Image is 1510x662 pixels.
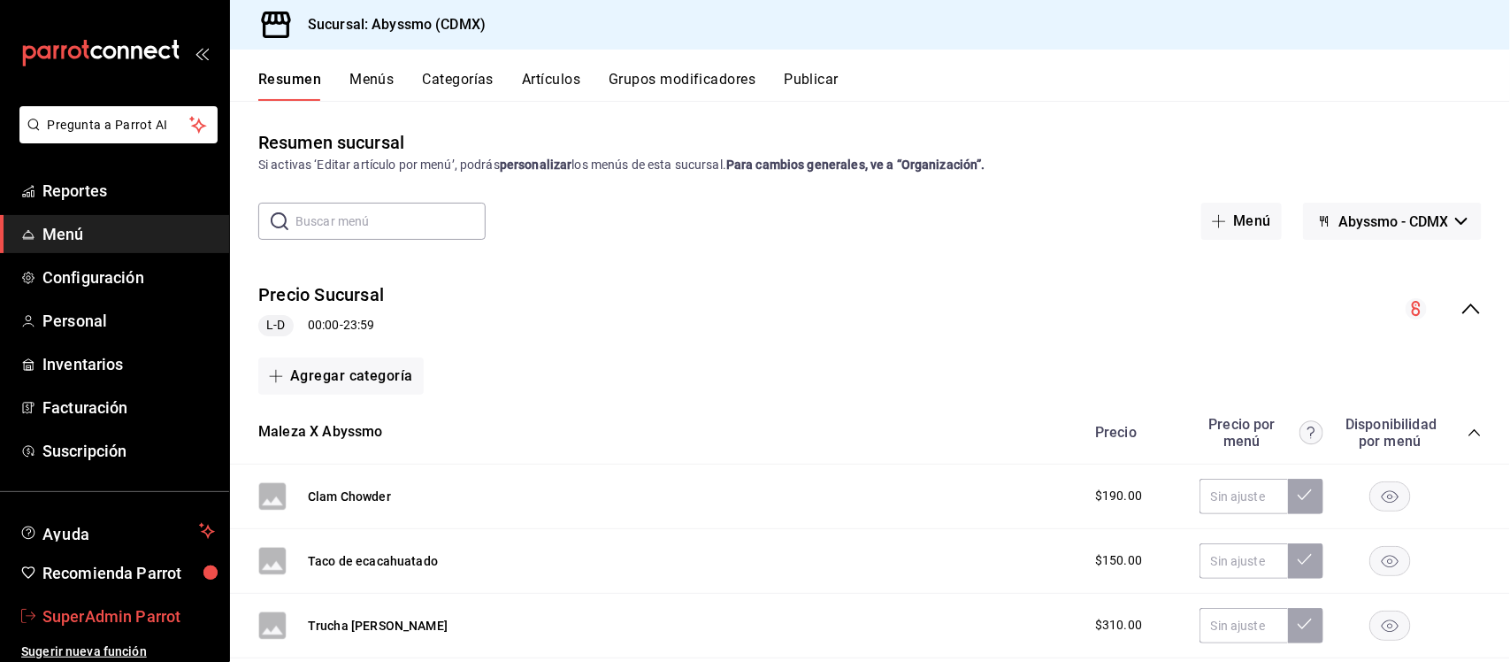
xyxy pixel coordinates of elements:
[1200,608,1288,643] input: Sin ajuste
[1095,487,1142,505] span: $190.00
[48,116,190,135] span: Pregunta a Parrot AI
[42,396,215,420] span: Facturación
[500,158,572,172] strong: personalizar
[349,71,394,101] button: Menús
[308,617,448,635] button: Trucha [PERSON_NAME]
[308,488,391,505] button: Clam Chowder
[308,552,438,570] button: Taco de ecacahuatado
[42,352,215,376] span: Inventarios
[1303,203,1482,240] button: Abyssmo - CDMX
[42,439,215,463] span: Suscripción
[42,179,215,203] span: Reportes
[522,71,580,101] button: Artículos
[1468,426,1482,440] button: collapse-category-row
[423,71,494,101] button: Categorías
[19,106,218,143] button: Pregunta a Parrot AI
[258,282,384,308] button: Precio Sucursal
[42,604,215,628] span: SuperAdmin Parrot
[1200,479,1288,514] input: Sin ajuste
[295,204,486,239] input: Buscar menú
[294,14,486,35] h3: Sucursal: Abyssmo (CDMX)
[258,71,1510,101] div: navigation tabs
[1338,213,1448,230] span: Abyssmo - CDMX
[258,156,1482,174] div: Si activas ‘Editar artículo por menú’, podrás los menús de esta sucursal.
[726,158,985,172] strong: Para cambios generales, ve a “Organización”.
[42,520,192,542] span: Ayuda
[1200,416,1323,450] div: Precio por menú
[1201,203,1282,240] button: Menú
[259,316,292,335] span: L-D
[42,222,215,246] span: Menú
[1077,424,1191,441] div: Precio
[1095,551,1142,570] span: $150.00
[258,422,383,443] button: Maleza X Abyssmo
[1095,616,1142,635] span: $310.00
[258,71,321,101] button: Resumen
[1200,543,1288,579] input: Sin ajuste
[1345,416,1434,450] div: Disponibilidad por menú
[21,643,215,661] span: Sugerir nueva función
[42,309,215,333] span: Personal
[258,129,404,156] div: Resumen sucursal
[42,561,215,585] span: Recomienda Parrot
[195,46,209,60] button: open_drawer_menu
[784,71,839,101] button: Publicar
[258,315,384,336] div: 00:00 - 23:59
[42,266,215,289] span: Configuración
[230,268,1510,350] div: collapse-menu-row
[258,358,424,395] button: Agregar categoría
[12,128,218,147] a: Pregunta a Parrot AI
[609,71,755,101] button: Grupos modificadores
